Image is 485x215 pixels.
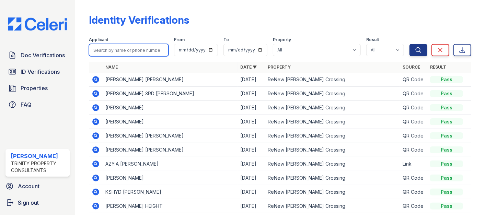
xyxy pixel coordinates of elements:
[400,129,427,143] td: QR Code
[400,115,427,129] td: QR Code
[103,115,238,129] td: [PERSON_NAME]
[11,160,67,174] div: Trinity Property Consultants
[103,73,238,87] td: [PERSON_NAME] [PERSON_NAME]
[238,129,265,143] td: [DATE]
[5,48,70,62] a: Doc Verifications
[400,101,427,115] td: QR Code
[103,157,238,171] td: AZYIA [PERSON_NAME]
[18,199,39,207] span: Sign out
[265,129,400,143] td: ReNew [PERSON_NAME] Crossing
[238,157,265,171] td: [DATE]
[265,171,400,185] td: ReNew [PERSON_NAME] Crossing
[265,143,400,157] td: ReNew [PERSON_NAME] Crossing
[430,189,463,195] div: Pass
[89,44,169,56] input: Search by name or phone number
[103,143,238,157] td: [PERSON_NAME] [PERSON_NAME]
[430,104,463,111] div: Pass
[5,65,70,79] a: ID Verifications
[400,185,427,199] td: QR Code
[430,146,463,153] div: Pass
[223,37,229,43] label: To
[3,196,72,210] a: Sign out
[265,157,400,171] td: ReNew [PERSON_NAME] Crossing
[238,171,265,185] td: [DATE]
[238,101,265,115] td: [DATE]
[238,185,265,199] td: [DATE]
[174,37,185,43] label: From
[238,143,265,157] td: [DATE]
[400,87,427,101] td: QR Code
[21,51,65,59] span: Doc Verifications
[430,160,463,167] div: Pass
[21,84,48,92] span: Properties
[400,73,427,87] td: QR Code
[430,76,463,83] div: Pass
[103,87,238,101] td: [PERSON_NAME] 3RD [PERSON_NAME]
[89,37,108,43] label: Applicant
[21,100,32,109] span: FAQ
[430,64,446,70] a: Result
[400,199,427,213] td: QR Code
[5,98,70,111] a: FAQ
[400,157,427,171] td: Link
[265,101,400,115] td: ReNew [PERSON_NAME] Crossing
[265,199,400,213] td: ReNew [PERSON_NAME] Crossing
[400,171,427,185] td: QR Code
[430,132,463,139] div: Pass
[400,143,427,157] td: QR Code
[430,203,463,210] div: Pass
[103,129,238,143] td: [PERSON_NAME] [PERSON_NAME]
[403,64,420,70] a: Source
[21,68,60,76] span: ID Verifications
[3,17,72,31] img: CE_Logo_Blue-a8612792a0a2168367f1c8372b55b34899dd931a85d93a1a3d3e32e68fde9ad4.png
[238,87,265,101] td: [DATE]
[430,118,463,125] div: Pass
[3,179,72,193] a: Account
[265,87,400,101] td: ReNew [PERSON_NAME] Crossing
[265,73,400,87] td: ReNew [PERSON_NAME] Crossing
[238,199,265,213] td: [DATE]
[240,64,257,70] a: Date ▼
[430,90,463,97] div: Pass
[366,37,379,43] label: Result
[273,37,291,43] label: Property
[105,64,118,70] a: Name
[238,73,265,87] td: [DATE]
[103,171,238,185] td: [PERSON_NAME]
[11,152,67,160] div: [PERSON_NAME]
[103,185,238,199] td: KSHYD [PERSON_NAME]
[5,81,70,95] a: Properties
[265,185,400,199] td: ReNew [PERSON_NAME] Crossing
[18,182,39,190] span: Account
[103,199,238,213] td: [PERSON_NAME] HEIGHT
[238,115,265,129] td: [DATE]
[268,64,291,70] a: Property
[265,115,400,129] td: ReNew [PERSON_NAME] Crossing
[103,101,238,115] td: [PERSON_NAME]
[89,14,189,26] div: Identity Verifications
[430,175,463,181] div: Pass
